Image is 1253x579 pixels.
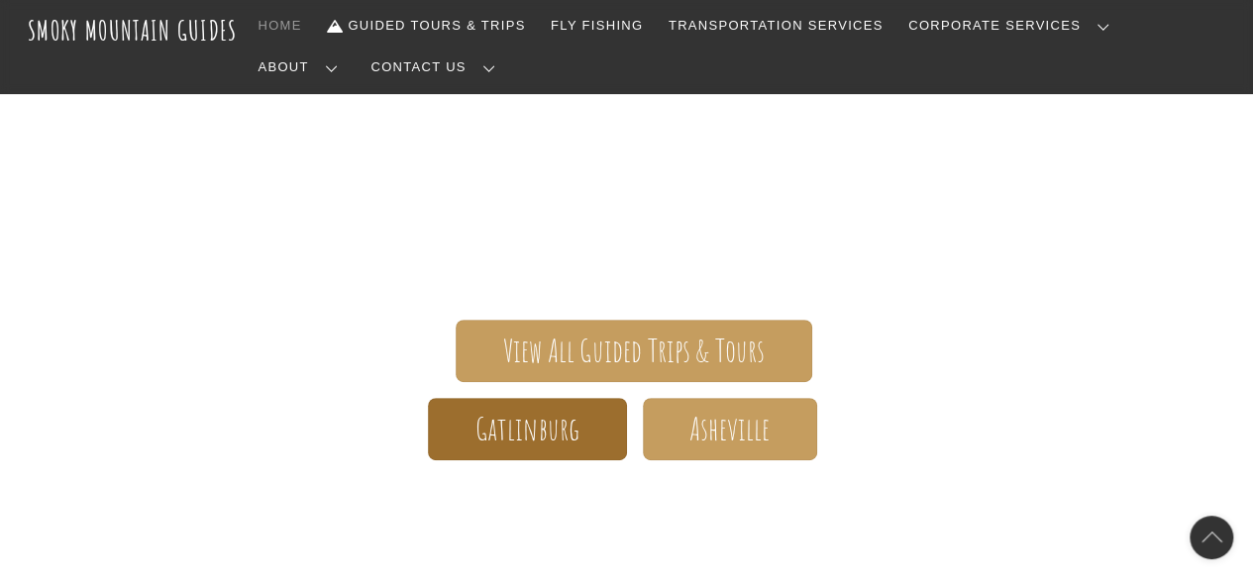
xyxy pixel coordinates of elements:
a: Transportation Services [661,5,890,47]
span: View All Guided Trips & Tours [503,340,766,361]
a: Contact Us [364,47,511,88]
a: Smoky Mountain Guides [28,14,238,47]
h1: Your adventure starts here. [52,492,1201,539]
a: Fly Fishing [543,5,651,47]
a: Corporate Services [900,5,1125,47]
a: Guided Tours & Trips [319,5,533,47]
span: Asheville [689,419,770,439]
a: About [251,47,354,88]
a: Gatlinburg [428,398,626,460]
a: Home [251,5,310,47]
span: Gatlinburg [475,419,580,439]
a: View All Guided Trips & Tours [456,320,811,382]
a: Asheville [643,398,817,460]
span: The ONLY one-stop, full Service Guide Company for the Gatlinburg and [GEOGRAPHIC_DATA] side of th... [52,84,1201,260]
